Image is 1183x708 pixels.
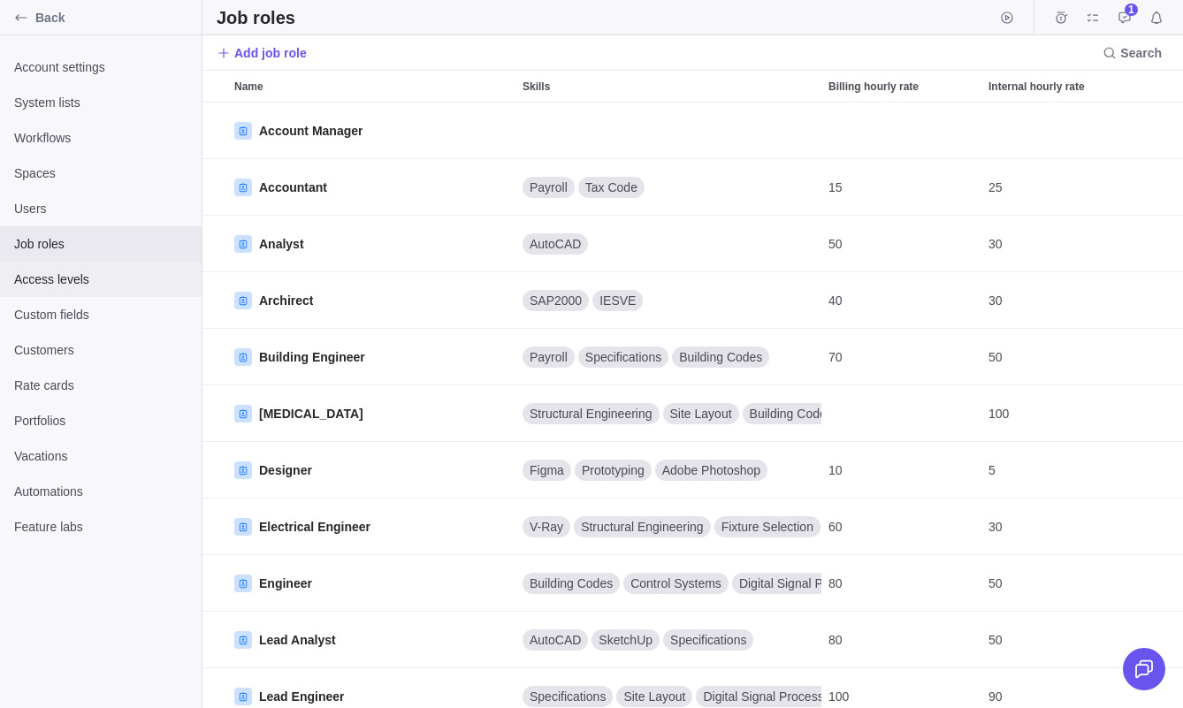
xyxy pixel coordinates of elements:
[227,329,515,385] div: Name
[821,612,981,668] div: Billing hourly rate
[259,405,363,423] span: Construction Worker
[530,235,581,253] span: AutoCAD
[259,122,363,140] span: Account Manager
[515,385,821,441] div: Structural Engineering, Site Layout, Building Codes, Control Systems
[14,164,187,182] span: Spaces
[227,442,515,499] div: Name
[988,179,1003,196] span: 25
[14,58,187,76] span: Account settings
[14,447,187,465] span: Vacations
[981,159,1141,215] div: 25
[227,612,515,668] div: Name
[821,159,981,216] div: Billing hourly rate
[515,612,821,667] div: AutoCAD, SketchUp, Specifications
[828,235,843,253] span: 50
[515,612,821,668] div: Skills
[227,555,515,612] div: Name
[981,71,1141,102] div: Internal hourly rate
[234,78,263,95] span: Name
[14,306,187,324] span: Custom fields
[1112,5,1137,30] span: Approval requests
[828,179,843,196] span: 15
[821,159,981,215] div: 15
[227,216,515,272] div: Name
[14,235,187,253] span: Job roles
[14,412,187,430] span: Portfolios
[981,499,1141,555] div: Internal hourly rate
[1120,44,1162,62] span: Search
[530,405,653,423] span: Structural Engineering
[981,272,1141,329] div: Internal hourly rate
[981,385,1141,442] div: Internal hourly rate
[515,216,821,272] div: Skills
[988,518,1003,536] span: 30
[981,442,1141,498] div: 5
[828,631,843,649] span: 80
[821,103,981,159] div: Billing hourly rate
[259,575,312,592] span: Engineer
[1080,5,1105,30] span: My assignments
[259,292,313,309] span: Archirect
[515,555,821,612] div: Skills
[995,5,1019,30] span: Start timer
[35,9,195,27] span: Back
[227,71,515,102] div: Name
[14,377,187,394] span: Rate cards
[828,78,919,95] span: Billing hourly rate
[523,78,550,95] span: Skills
[821,272,981,329] div: Billing hourly rate
[530,348,568,366] span: Payroll
[14,200,187,217] span: Users
[828,461,843,479] span: 10
[515,103,821,159] div: Skills
[981,329,1141,385] div: Internal hourly rate
[259,518,370,536] span: Electrical Engineer
[14,94,187,111] span: System lists
[703,688,877,705] span: Digital Signal Processing (DSP)
[530,292,582,309] span: SAP2000
[259,348,365,366] span: Building Engineer
[988,292,1003,309] span: 30
[14,270,187,288] span: Access levels
[599,292,636,309] span: IESVE
[515,499,821,554] div: V-Ray, Structural Engineering, Fixture Selection
[227,103,515,159] div: Name
[515,329,821,384] div: Payroll, Specifications, Building Codes
[202,103,1183,708] div: grid
[227,385,515,442] div: Name
[821,499,981,555] div: Billing hourly rate
[1049,13,1073,27] a: Time logs
[585,179,637,196] span: Tax Code
[259,461,312,479] span: Designer
[630,575,721,592] span: Control Systems
[988,405,1009,423] span: 100
[515,329,821,385] div: Skills
[259,688,344,705] span: Lead Engineer
[821,329,981,385] div: Billing hourly rate
[988,631,1003,649] span: 50
[227,499,515,555] div: Name
[227,159,515,216] div: Name
[821,216,981,271] div: 50
[515,442,821,498] div: Figma, Prototyping, Adobe Photoshop
[515,216,821,271] div: AutoCAD
[582,461,645,479] span: Prototyping
[515,499,821,555] div: Skills
[721,518,813,536] span: Fixture Selection
[515,159,821,216] div: Skills
[227,272,515,329] div: Name
[828,575,843,592] span: 80
[1144,13,1169,27] a: Notifications
[217,41,307,65] span: Add job role
[259,179,327,196] span: Accountant
[581,518,704,536] span: Structural Engineering
[821,555,981,612] div: Billing hourly rate
[821,442,981,499] div: Billing hourly rate
[515,272,821,329] div: Skills
[515,442,821,499] div: Skills
[828,292,843,309] span: 40
[821,385,981,442] div: Billing hourly rate
[981,612,1141,668] div: Internal hourly rate
[750,405,833,423] span: Building Codes
[530,461,564,479] span: Figma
